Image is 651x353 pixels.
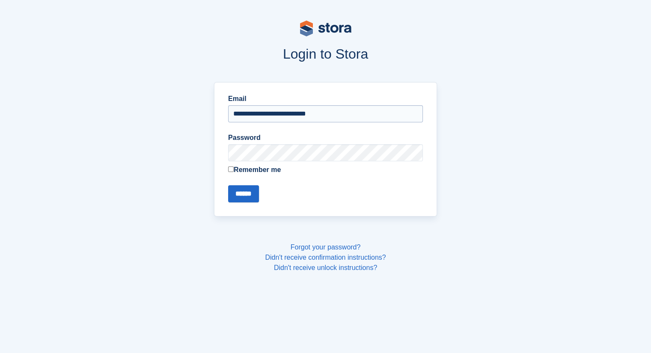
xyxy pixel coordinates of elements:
a: Didn't receive unlock instructions? [274,264,377,271]
label: Email [228,94,423,104]
a: Forgot your password? [291,243,361,251]
h1: Login to Stora [51,46,600,62]
label: Remember me [228,165,423,175]
label: Password [228,133,423,143]
img: stora-logo-53a41332b3708ae10de48c4981b4e9114cc0af31d8433b30ea865607fb682f29.svg [300,21,351,36]
a: Didn't receive confirmation instructions? [265,254,386,261]
input: Remember me [228,166,234,172]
